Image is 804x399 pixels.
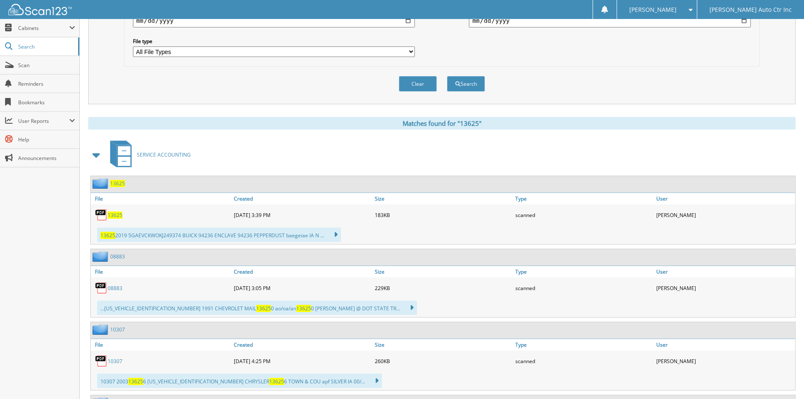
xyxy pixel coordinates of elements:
a: 08883 [108,285,122,292]
a: User [654,266,795,277]
label: File type [133,38,415,45]
img: scan123-logo-white.svg [8,4,72,15]
div: scanned [513,206,654,223]
a: Created [232,339,373,350]
div: Matches found for "13625" [88,117,796,130]
a: Type [513,266,654,277]
span: Search [18,43,74,50]
a: SERVICE ACCOUNTING [105,138,191,171]
span: 13625 [269,378,284,385]
span: Reminders [18,80,75,87]
div: [PERSON_NAME] [654,206,795,223]
span: 13625 [100,232,115,239]
img: folder2.png [92,178,110,189]
span: [PERSON_NAME] Auto Ctr Inc [709,7,792,12]
img: PDF.png [95,282,108,294]
img: folder2.png [92,324,110,335]
a: Type [513,193,654,204]
span: SERVICE ACCOUNTING [137,151,191,158]
span: Cabinets [18,24,69,32]
span: User Reports [18,117,69,125]
a: User [654,193,795,204]
span: Bookmarks [18,99,75,106]
a: File [91,266,232,277]
input: end [469,14,751,27]
a: 10307 [110,326,125,333]
a: Created [232,266,373,277]
span: 13625 [256,305,271,312]
span: Scan [18,62,75,69]
a: 08883 [110,253,125,260]
div: [PERSON_NAME] [654,280,795,296]
span: [PERSON_NAME] [629,7,677,12]
span: 13625 [296,305,311,312]
div: 229KB [373,280,514,296]
img: PDF.png [95,355,108,367]
div: [DATE] 3:39 PM [232,206,373,223]
div: 10307 2003 6 [US_VEHICLE_IDENTIFICATION_NUMBER] CHRYSLER 6 TOWN & COU apf SILVER IA 00/... [97,374,382,388]
iframe: Chat Widget [762,358,804,399]
div: 260KB [373,353,514,369]
div: [PERSON_NAME] [654,353,795,369]
a: 13625 [108,212,122,219]
a: Type [513,339,654,350]
a: Created [232,193,373,204]
a: Size [373,339,514,350]
div: ...[US_VEHICLE_IDENTIFICATION_NUMBER] 1991 CHEVROLET MAIL 0 ao/oa/an 0 [PERSON_NAME] @ DOT STATE ... [97,301,417,315]
button: Search [447,76,485,92]
div: scanned [513,353,654,369]
a: File [91,193,232,204]
button: Clear [399,76,437,92]
img: PDF.png [95,209,108,221]
a: 10307 [108,358,122,365]
div: scanned [513,280,654,296]
span: Help [18,136,75,143]
a: Size [373,266,514,277]
a: File [91,339,232,350]
div: [DATE] 3:05 PM [232,280,373,296]
div: [DATE] 4:25 PM [232,353,373,369]
a: User [654,339,795,350]
a: Size [373,193,514,204]
div: 183KB [373,206,514,223]
img: folder2.png [92,251,110,262]
span: 13625 [128,378,143,385]
input: start [133,14,415,27]
span: Announcements [18,155,75,162]
div: 2019 5GAEVCKWOKJ249374 BUICK 94236 ENCLAVE 94236 PEPPERDUST baegeiae IA N ... [97,228,341,242]
a: 13625 [110,180,125,187]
